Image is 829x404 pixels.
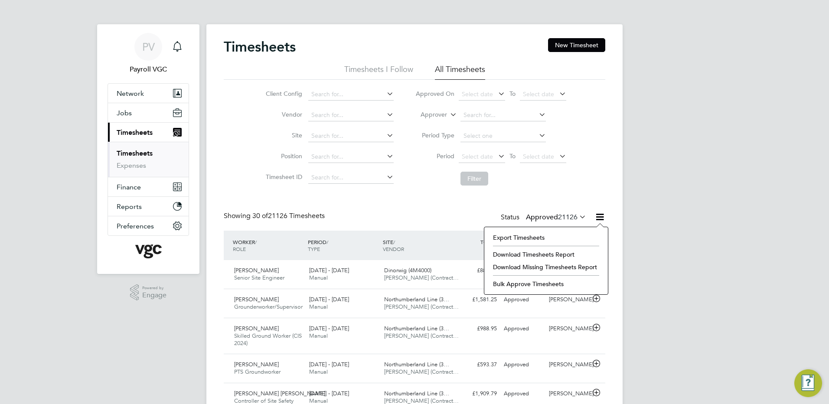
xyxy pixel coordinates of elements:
[233,245,246,252] span: ROLE
[234,368,281,375] span: PTS Groundworker
[224,38,296,55] h2: Timesheets
[117,109,132,117] span: Jobs
[108,84,189,103] button: Network
[117,202,142,211] span: Reports
[383,245,404,252] span: VENDOR
[523,90,554,98] span: Select date
[308,130,394,142] input: Search for...
[455,387,500,401] div: £1,909.79
[108,216,189,235] button: Preferences
[263,152,302,160] label: Position
[263,173,302,181] label: Timesheet ID
[309,274,328,281] span: Manual
[526,213,586,222] label: Approved
[545,322,591,336] div: [PERSON_NAME]
[308,245,320,252] span: TYPE
[460,130,546,142] input: Select one
[523,153,554,160] span: Select date
[415,152,454,160] label: Period
[309,325,349,332] span: [DATE] - [DATE]
[381,234,456,257] div: SITE
[480,238,496,245] span: TOTAL
[415,90,454,98] label: Approved On
[117,183,141,191] span: Finance
[234,325,279,332] span: [PERSON_NAME]
[326,238,328,245] span: /
[308,109,394,121] input: Search for...
[308,172,394,184] input: Search for...
[263,131,302,139] label: Site
[108,142,189,177] div: Timesheets
[558,213,578,222] span: 21126
[545,387,591,401] div: [PERSON_NAME]
[130,284,167,301] a: Powered byEngage
[415,131,454,139] label: Period Type
[309,296,349,303] span: [DATE] - [DATE]
[263,90,302,98] label: Client Config
[108,197,189,216] button: Reports
[108,103,189,122] button: Jobs
[252,212,268,220] span: 30 of
[344,64,413,80] li: Timesheets I Follow
[263,111,302,118] label: Vendor
[108,33,189,75] a: PVPayroll VGC
[255,238,257,245] span: /
[462,153,493,160] span: Select date
[308,88,394,101] input: Search for...
[489,248,604,261] li: Download Timesheets Report
[460,109,546,121] input: Search for...
[435,64,485,80] li: All Timesheets
[224,212,326,221] div: Showing
[384,296,449,303] span: Northumberland Line (3…
[384,332,459,339] span: [PERSON_NAME] (Contract…
[234,303,303,310] span: Grounderworker/Supervisor
[408,111,447,119] label: Approver
[462,90,493,98] span: Select date
[548,38,605,52] button: New Timesheet
[135,244,162,258] img: vgcgroup-logo-retina.png
[384,361,449,368] span: Northumberland Line (3…
[117,222,154,230] span: Preferences
[455,264,500,278] div: £882.38
[384,303,459,310] span: [PERSON_NAME] (Contract…
[306,234,381,257] div: PERIOD
[309,368,328,375] span: Manual
[117,128,153,137] span: Timesheets
[108,244,189,258] a: Go to home page
[252,212,325,220] span: 21126 Timesheets
[142,292,166,299] span: Engage
[108,123,189,142] button: Timesheets
[455,358,500,372] div: £593.37
[507,88,518,99] span: To
[231,234,306,257] div: WORKER
[97,24,199,274] nav: Main navigation
[108,177,189,196] button: Finance
[384,267,431,274] span: Dinorwig (4M4000)
[117,161,146,169] a: Expenses
[142,284,166,292] span: Powered by
[794,369,822,397] button: Engage Resource Center
[393,238,395,245] span: /
[142,41,155,52] span: PV
[460,172,488,186] button: Filter
[309,390,349,397] span: [DATE] - [DATE]
[500,322,545,336] div: Approved
[489,278,604,290] li: Bulk Approve Timesheets
[309,303,328,310] span: Manual
[234,267,279,274] span: [PERSON_NAME]
[234,390,325,397] span: [PERSON_NAME] [PERSON_NAME]
[308,151,394,163] input: Search for...
[489,231,604,244] li: Export Timesheets
[545,293,591,307] div: [PERSON_NAME]
[384,390,449,397] span: Northumberland Line (3…
[500,293,545,307] div: Approved
[108,64,189,75] span: Payroll VGC
[234,274,284,281] span: Senior Site Engineer
[117,89,144,98] span: Network
[500,358,545,372] div: Approved
[309,361,349,368] span: [DATE] - [DATE]
[234,332,302,347] span: Skilled Ground Worker (CIS 2024)
[309,267,349,274] span: [DATE] - [DATE]
[500,387,545,401] div: Approved
[234,361,279,368] span: [PERSON_NAME]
